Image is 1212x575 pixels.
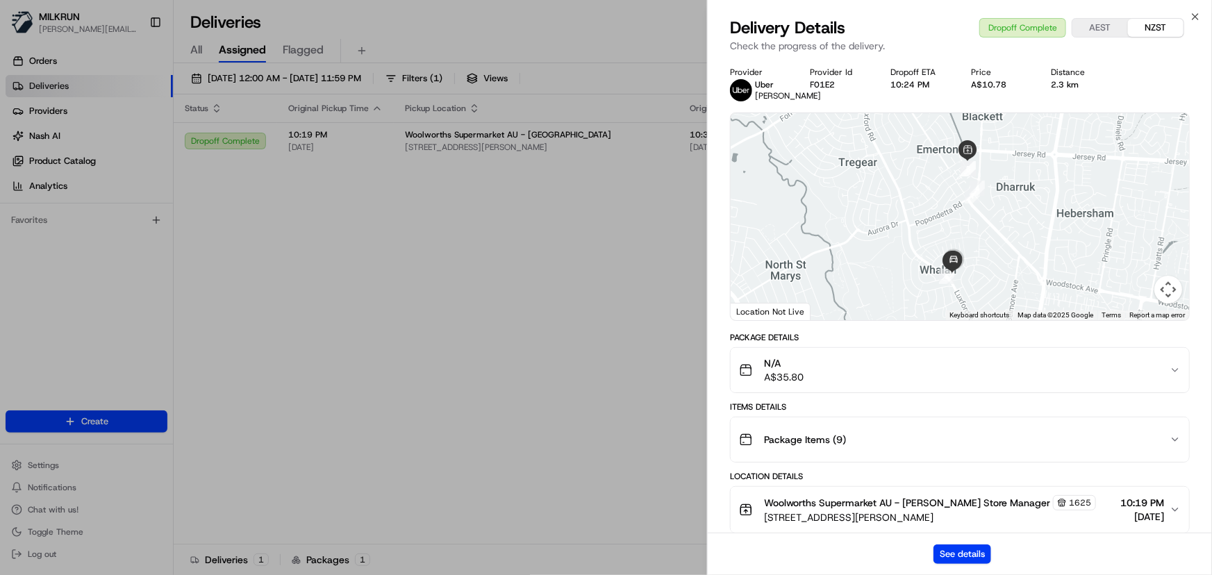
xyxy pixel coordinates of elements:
div: Package Details [730,332,1190,343]
div: Provider [730,67,788,78]
div: Price [971,67,1029,78]
img: uber-new-logo.jpeg [730,79,752,101]
a: Open this area in Google Maps (opens a new window) [734,302,780,320]
div: 1 [965,188,980,203]
div: 2.3 km [1052,79,1110,90]
a: Report a map error [1129,311,1185,319]
div: Location Details [730,471,1190,482]
button: F01E2 [811,79,836,90]
span: A$35.80 [764,370,804,384]
span: Woolworths Supermarket AU - [PERSON_NAME] Store Manager [764,496,1050,510]
div: 10:24 PM [890,79,949,90]
button: NZST [1128,19,1184,37]
img: Google [734,302,780,320]
span: Delivery Details [730,17,845,39]
button: AEST [1072,19,1128,37]
div: Items Details [730,401,1190,412]
span: Package Items ( 9 ) [764,433,846,447]
span: [PERSON_NAME] [755,90,821,101]
span: 10:19 PM [1120,496,1164,510]
p: Check the progress of the delivery. [730,39,1190,53]
div: 5 [939,269,954,284]
span: 1625 [1069,497,1091,508]
div: Dropoff ETA [890,67,949,78]
span: [STREET_ADDRESS][PERSON_NAME] [764,510,1096,524]
button: N/AA$35.80 [731,348,1189,392]
button: Keyboard shortcuts [949,310,1009,320]
span: Uber [755,79,774,90]
div: Location Not Live [731,303,811,320]
span: [DATE] [1120,510,1164,524]
div: 4 [970,181,985,196]
div: 3 [961,161,976,176]
button: Package Items (9) [731,417,1189,462]
span: Map data ©2025 Google [1018,311,1093,319]
button: Woolworths Supermarket AU - [PERSON_NAME] Store Manager1625[STREET_ADDRESS][PERSON_NAME]10:19 PM[... [731,487,1189,533]
div: A$10.78 [971,79,1029,90]
a: Terms (opens in new tab) [1102,311,1121,319]
span: N/A [764,356,804,370]
button: Map camera controls [1154,276,1182,303]
button: See details [933,544,991,564]
div: Distance [1052,67,1110,78]
div: Provider Id [811,67,869,78]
